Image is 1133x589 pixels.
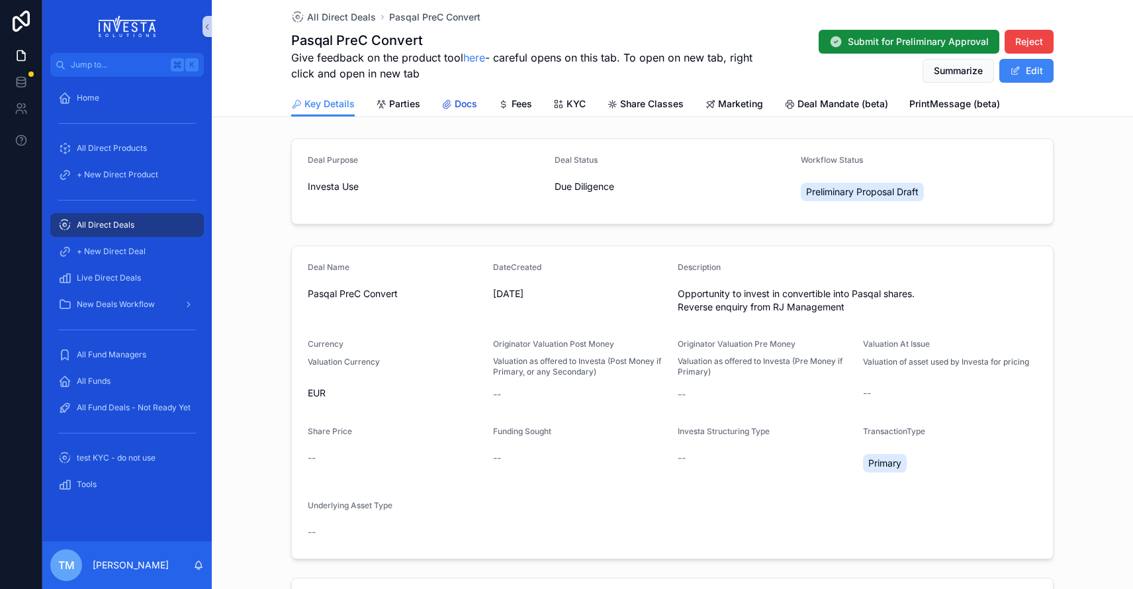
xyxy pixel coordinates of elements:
[620,97,684,111] span: Share Classes
[50,53,204,77] button: Jump to...K
[678,451,686,465] span: --
[376,92,420,118] a: Parties
[797,97,888,111] span: Deal Mandate (beta)
[308,426,352,436] span: Share Price
[718,97,763,111] span: Marketing
[678,356,852,377] span: Valuation as offered to Investa (Pre Money if Primary)
[678,388,686,401] span: --
[50,136,204,160] a: All Direct Products
[512,97,532,111] span: Fees
[50,446,204,470] a: test KYC - do not use
[498,92,532,118] a: Fees
[999,59,1054,83] button: Edit
[58,557,75,573] span: TM
[1005,30,1054,54] button: Reject
[784,92,888,118] a: Deal Mandate (beta)
[291,92,355,117] a: Key Details
[909,97,1000,111] span: PrintMessage (beta)
[863,426,925,436] span: TransactionType
[455,97,477,111] span: Docs
[291,50,754,81] span: Give feedback on the product tool - careful opens on this tab. To open on new tab, right click an...
[678,339,795,349] span: Originator Valuation Pre Money
[441,92,477,118] a: Docs
[77,453,156,463] span: test KYC - do not use
[308,155,358,165] span: Deal Purpose
[801,155,863,165] span: Workflow Status
[50,266,204,290] a: Live Direct Deals
[678,262,721,272] span: Description
[291,11,376,24] a: All Direct Deals
[50,473,204,496] a: Tools
[493,426,551,436] span: Funding Sought
[308,287,482,300] span: Pasqal PreC Convert
[389,11,480,24] a: Pasqal PreC Convert
[493,339,614,349] span: Originator Valuation Post Money
[308,386,326,400] span: EUR
[868,457,901,470] span: Primary
[50,369,204,393] a: All Funds
[77,273,141,283] span: Live Direct Deals
[50,293,204,316] a: New Deals Workflow
[50,213,204,237] a: All Direct Deals
[50,343,204,367] a: All Fund Managers
[493,388,501,401] span: --
[50,86,204,110] a: Home
[308,356,380,368] p: Valuation Currency
[934,64,983,77] span: Summarize
[308,525,316,539] span: --
[863,356,1029,368] p: Valuation of asset used by Investa for pricing
[99,16,156,37] img: App logo
[678,287,1037,314] span: Opportunity to invest in convertible into Pasqal shares. Reverse enquiry from RJ Management
[493,287,668,300] span: [DATE]
[50,240,204,263] a: + New Direct Deal
[848,35,989,48] span: Submit for Preliminary Approval
[42,77,212,514] div: scrollable content
[555,180,614,193] span: Due Diligence
[308,180,359,193] span: Investa Use
[71,60,165,70] span: Jump to...
[493,356,668,377] span: Valuation as offered to Investa (Post Money if Primary, or any Secondary)
[806,185,919,199] span: Preliminary Proposal Draft
[187,60,197,70] span: K
[77,246,146,257] span: + New Direct Deal
[566,97,586,111] span: KYC
[307,11,376,24] span: All Direct Deals
[863,339,930,349] span: Valuation At Issue
[304,97,355,111] span: Key Details
[607,92,684,118] a: Share Classes
[308,339,343,349] span: Currency
[77,402,191,413] span: All Fund Deals - Not Ready Yet
[77,376,111,386] span: All Funds
[308,500,392,510] span: Underlying Asset Type
[77,349,146,360] span: All Fund Managers
[50,163,204,187] a: + New Direct Product
[678,426,770,436] span: Investa Structuring Type
[1015,35,1043,48] span: Reject
[553,92,586,118] a: KYC
[77,299,155,310] span: New Deals Workflow
[77,143,147,154] span: All Direct Products
[493,451,501,465] span: --
[463,51,485,64] a: here
[819,30,999,54] button: Submit for Preliminary Approval
[909,92,1000,118] a: PrintMessage (beta)
[77,479,97,490] span: Tools
[705,92,763,118] a: Marketing
[93,559,169,572] p: [PERSON_NAME]
[291,31,754,50] h1: Pasqal PreC Convert
[493,262,541,272] span: DateCreated
[923,59,994,83] button: Summarize
[863,386,871,400] span: --
[555,155,598,165] span: Deal Status
[308,451,316,465] span: --
[77,169,158,180] span: + New Direct Product
[308,262,349,272] span: Deal Name
[77,220,134,230] span: All Direct Deals
[77,93,99,103] span: Home
[50,396,204,420] a: All Fund Deals - Not Ready Yet
[389,97,420,111] span: Parties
